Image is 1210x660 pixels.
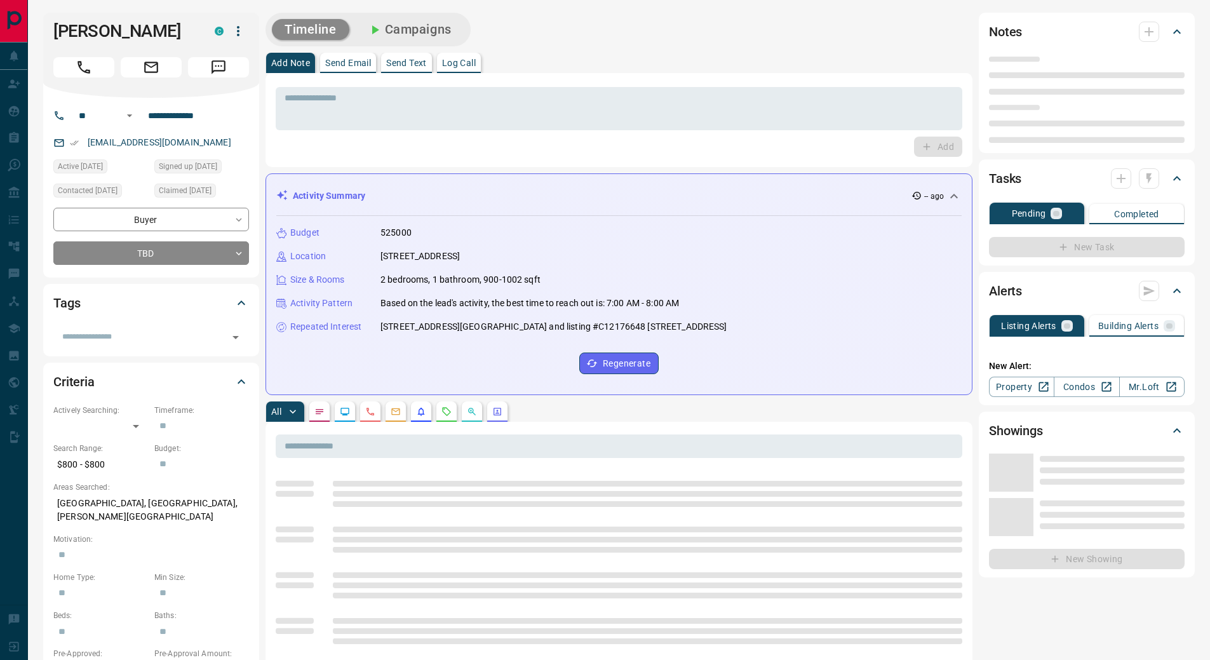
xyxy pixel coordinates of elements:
[53,288,249,318] div: Tags
[154,159,249,177] div: Thu Aug 07 2025
[386,58,427,67] p: Send Text
[154,184,249,201] div: Thu Aug 07 2025
[924,191,944,202] p: -- ago
[340,407,350,417] svg: Lead Browsing Activity
[154,572,249,583] p: Min Size:
[53,208,249,231] div: Buyer
[88,137,231,147] a: [EMAIL_ADDRESS][DOMAIN_NAME]
[271,407,281,416] p: All
[154,648,249,659] p: Pre-Approval Amount:
[1001,321,1056,330] p: Listing Alerts
[53,293,80,313] h2: Tags
[154,610,249,621] p: Baths:
[989,168,1021,189] h2: Tasks
[53,241,249,265] div: TBD
[1012,209,1046,218] p: Pending
[293,189,365,203] p: Activity Summary
[121,57,182,77] span: Email
[1098,321,1159,330] p: Building Alerts
[53,367,249,397] div: Criteria
[989,360,1185,373] p: New Alert:
[989,17,1185,47] div: Notes
[416,407,426,417] svg: Listing Alerts
[53,21,196,41] h1: [PERSON_NAME]
[325,58,371,67] p: Send Email
[159,160,217,173] span: Signed up [DATE]
[276,184,962,208] div: Activity Summary-- ago
[1114,210,1159,219] p: Completed
[380,320,727,333] p: [STREET_ADDRESS][GEOGRAPHIC_DATA] and listing #C12176648 [STREET_ADDRESS]
[227,328,245,346] button: Open
[290,297,353,310] p: Activity Pattern
[53,443,148,454] p: Search Range:
[53,648,148,659] p: Pre-Approved:
[188,57,249,77] span: Message
[122,108,137,123] button: Open
[53,57,114,77] span: Call
[380,297,679,310] p: Based on the lead's activity, the best time to reach out is: 7:00 AM - 8:00 AM
[380,273,541,286] p: 2 bedrooms, 1 bathroom, 900-1002 sqft
[391,407,401,417] svg: Emails
[53,184,148,201] div: Thu Aug 07 2025
[53,372,95,392] h2: Criteria
[53,454,148,475] p: $800 - $800
[467,407,477,417] svg: Opportunities
[365,407,375,417] svg: Calls
[53,534,249,545] p: Motivation:
[314,407,325,417] svg: Notes
[441,407,452,417] svg: Requests
[70,138,79,147] svg: Email Verified
[1119,377,1185,397] a: Mr.Loft
[492,407,502,417] svg: Agent Actions
[53,159,148,177] div: Thu Aug 07 2025
[290,250,326,263] p: Location
[290,320,361,333] p: Repeated Interest
[53,482,249,493] p: Areas Searched:
[53,572,148,583] p: Home Type:
[58,184,118,197] span: Contacted [DATE]
[159,184,212,197] span: Claimed [DATE]
[579,353,659,374] button: Regenerate
[989,22,1022,42] h2: Notes
[58,160,103,173] span: Active [DATE]
[354,19,464,40] button: Campaigns
[53,610,148,621] p: Beds:
[154,443,249,454] p: Budget:
[1054,377,1119,397] a: Condos
[215,27,224,36] div: condos.ca
[154,405,249,416] p: Timeframe:
[989,276,1185,306] div: Alerts
[380,226,412,239] p: 525000
[380,250,460,263] p: [STREET_ADDRESS]
[272,19,349,40] button: Timeline
[53,493,249,527] p: [GEOGRAPHIC_DATA], [GEOGRAPHIC_DATA], [PERSON_NAME][GEOGRAPHIC_DATA]
[290,273,345,286] p: Size & Rooms
[989,421,1043,441] h2: Showings
[989,281,1022,301] h2: Alerts
[989,163,1185,194] div: Tasks
[53,405,148,416] p: Actively Searching:
[290,226,319,239] p: Budget
[989,377,1054,397] a: Property
[442,58,476,67] p: Log Call
[271,58,310,67] p: Add Note
[989,415,1185,446] div: Showings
